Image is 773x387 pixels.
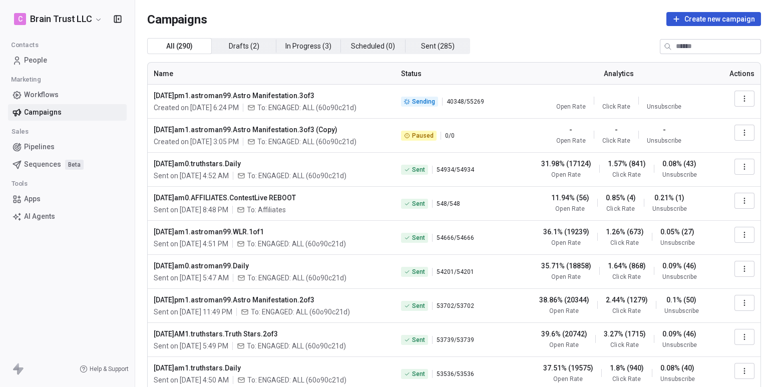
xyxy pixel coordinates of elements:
[247,273,346,283] span: To: ENGAGED: ALL (60o90c21d)
[541,261,591,271] span: 35.71% (18858)
[7,124,33,139] span: Sales
[647,137,681,145] span: Unsubscribe
[606,227,644,237] span: 1.26% (673)
[543,363,593,373] span: 37.51% (19575)
[24,90,59,100] span: Workflows
[285,41,331,52] span: In Progress ( 3 )
[612,171,640,179] span: Click Rate
[610,341,638,349] span: Click Rate
[229,41,259,52] span: Drafts ( 2 )
[257,103,356,113] span: To: ENGAGED: ALL (60o90c21d)
[664,307,699,315] span: Unsubscribe
[541,159,591,169] span: 31.98% (17124)
[555,205,584,213] span: Open Rate
[610,239,638,247] span: Click Rate
[602,137,630,145] span: Click Rate
[654,193,684,203] span: 0.21% (1)
[660,239,695,247] span: Unsubscribe
[549,307,578,315] span: Open Rate
[647,103,681,111] span: Unsubscribe
[412,268,425,276] span: Sent
[662,329,696,339] span: 0.09% (46)
[612,375,640,383] span: Click Rate
[412,98,435,106] span: Sending
[18,14,23,24] span: C
[437,336,474,344] span: 53739 / 53739
[612,273,640,281] span: Click Rate
[551,273,580,281] span: Open Rate
[7,176,32,191] span: Tools
[412,200,425,208] span: Sent
[543,227,589,237] span: 36.1% (19239)
[556,137,585,145] span: Open Rate
[154,261,389,271] span: [DATE]am0.astroman99.Daily
[437,200,460,208] span: 548 / 548
[24,194,41,204] span: Apps
[662,341,697,349] span: Unsubscribe
[154,227,389,237] span: [DATE]am1.astroman99.WLR.1of1
[251,307,350,317] span: To: ENGAGED: ALL (60o90c21d)
[154,193,389,203] span: [DATE]am0.AFFILIATES.ContestLive REBOOT
[257,137,356,147] span: To: ENGAGED: ALL (60o90c21d)
[154,205,228,215] span: Sent on [DATE] 8:48 PM
[660,363,694,373] span: 0.08% (40)
[520,63,718,85] th: Analytics
[412,166,425,174] span: Sent
[24,211,55,222] span: AI Agents
[615,125,618,135] span: -
[247,341,346,351] span: To: ENGAGED: ALL (60o90c21d)
[24,55,47,66] span: People
[8,191,127,207] a: Apps
[662,273,697,281] span: Unsubscribe
[437,166,474,174] span: 54934 / 54934
[247,171,346,181] span: To: ENGAGED: ALL (60o90c21d)
[437,302,474,310] span: 53702 / 53702
[154,375,229,385] span: Sent on [DATE] 4:50 AM
[154,159,389,169] span: [DATE]am0.truthstars.Daily
[412,336,425,344] span: Sent
[154,103,239,113] span: Created on [DATE] 6:24 PM
[247,205,286,215] span: To: Affiliates
[65,160,84,170] span: Beta
[154,125,389,135] span: [DATE]am1.astroman99.Astro Manifestation.3of3 (Copy)
[80,365,129,373] a: Help & Support
[604,329,646,339] span: 3.27% (1715)
[154,273,229,283] span: Sent on [DATE] 5:47 AM
[412,302,425,310] span: Sent
[412,234,425,242] span: Sent
[147,12,207,26] span: Campaigns
[8,208,127,225] a: AI Agents
[154,329,389,339] span: [DATE]AM1.truthstars.Truth Stars.2of3
[12,11,105,28] button: CBrain Trust LLC
[154,363,389,373] span: [DATE]am1.truthstars.Daily
[24,159,61,170] span: Sequences
[608,261,646,271] span: 1.64% (868)
[247,375,346,385] span: To: ENGAGED: ALL (60o90c21d)
[148,63,395,85] th: Name
[154,171,229,181] span: Sent on [DATE] 4:52 AM
[8,156,127,173] a: SequencesBeta
[437,370,474,378] span: 53536 / 53536
[602,103,630,111] span: Click Rate
[421,41,455,52] span: Sent ( 285 )
[24,142,55,152] span: Pipelines
[606,205,634,213] span: Click Rate
[154,239,228,249] span: Sent on [DATE] 4:51 PM
[660,375,695,383] span: Unsubscribe
[662,171,697,179] span: Unsubscribe
[660,227,694,237] span: 0.05% (27)
[539,295,589,305] span: 38.86% (20344)
[8,104,127,121] a: Campaigns
[652,205,687,213] span: Unsubscribe
[154,307,232,317] span: Sent on [DATE] 11:49 PM
[247,239,346,249] span: To: ENGAGED: ALL (60o90c21d)
[412,132,434,140] span: Paused
[606,193,636,203] span: 0.85% (4)
[608,159,646,169] span: 1.57% (841)
[154,295,389,305] span: [DATE]pm1.astroman99.Astro Manifestation.2of3
[8,139,127,155] a: Pipelines
[606,295,648,305] span: 2.44% (1279)
[447,98,484,106] span: 40348 / 55269
[437,268,474,276] span: 54201 / 54201
[445,132,455,140] span: 0 / 0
